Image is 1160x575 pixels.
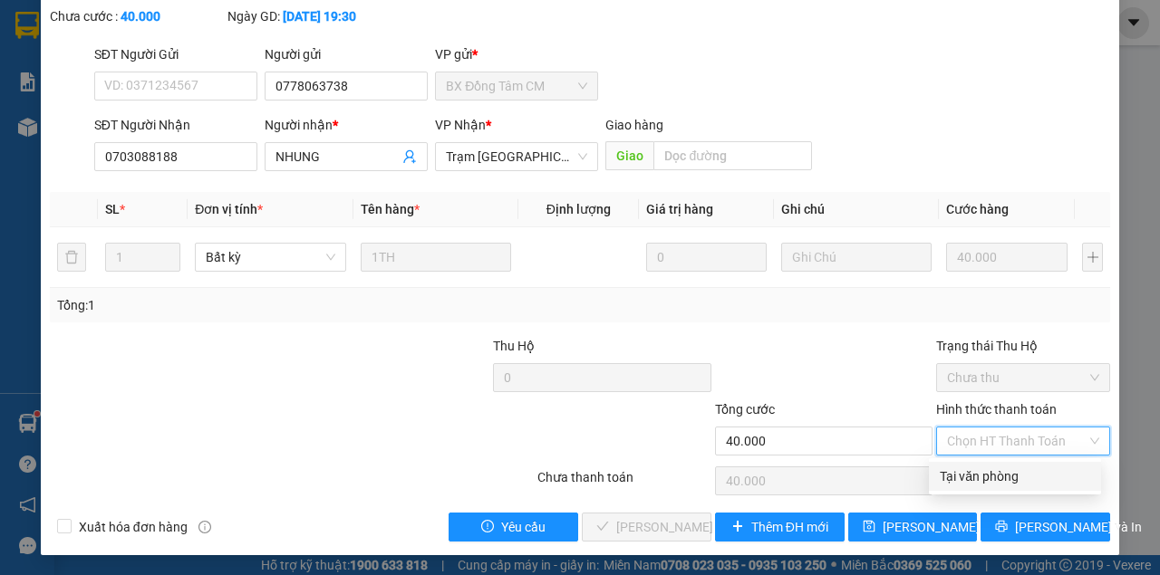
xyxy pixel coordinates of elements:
span: Tổng cước [715,402,775,417]
span: printer [995,520,1008,534]
div: Chưa cước : [50,6,224,26]
span: Giá trị hàng [646,202,713,216]
span: environment [125,101,138,113]
span: exclamation-circle [481,520,494,534]
b: [DATE] 19:30 [283,9,356,24]
div: Chưa thanh toán [536,467,713,499]
span: Chưa thu [947,364,1099,391]
span: [PERSON_NAME] thay đổi [883,517,1028,537]
div: Người gửi [265,44,428,64]
div: Ngày GD: [227,6,401,26]
span: Đơn vị tính [195,202,263,216]
img: logo.jpg [9,9,72,72]
span: Bất kỳ [206,244,334,271]
span: user-add [402,149,417,164]
span: save [863,520,875,534]
span: Giao hàng [605,118,663,132]
div: Người nhận [265,115,428,135]
span: Tên hàng [361,202,420,216]
div: SĐT Người Gửi [94,44,257,64]
label: Hình thức thanh toán [936,402,1057,417]
div: Tổng: 1 [57,295,449,315]
span: plus [731,520,744,534]
input: VD: Bàn, Ghế [361,243,511,272]
span: info-circle [198,521,211,533]
span: VP Nhận [435,118,486,132]
span: SL [105,202,120,216]
div: VP gửi [435,44,598,64]
button: printer[PERSON_NAME] và In [981,513,1110,541]
span: Cước hàng [946,202,1009,216]
input: 0 [946,243,1068,272]
th: Ghi chú [774,192,939,227]
li: VP Trạm [GEOGRAPHIC_DATA] [9,77,125,137]
div: SĐT Người Nhận [94,115,257,135]
button: plusThêm ĐH mới [715,513,845,541]
span: Định lượng [546,202,611,216]
div: Trạng thái Thu Hộ [936,336,1110,356]
li: VP Trạm Sông Đốc [125,77,241,97]
button: save[PERSON_NAME] thay đổi [848,513,978,541]
span: Chọn HT Thanh Toán [947,427,1099,455]
li: Xe Khách THẮNG [9,9,263,43]
button: exclamation-circleYêu cầu [449,513,578,541]
span: Thêm ĐH mới [751,517,828,537]
input: Dọc đường [653,141,811,170]
b: Khóm 7 - Thị Trấn Sông Đốc [125,100,213,134]
button: check[PERSON_NAME] và Giao hàng [582,513,711,541]
button: delete [57,243,86,272]
span: Trạm Sài Gòn [446,143,587,170]
span: Giao [605,141,653,170]
span: Yêu cầu [501,517,546,537]
span: Xuất hóa đơn hàng [72,517,195,537]
span: [PERSON_NAME] và In [1015,517,1142,537]
b: 40.000 [121,9,160,24]
span: BX Đồng Tâm CM [446,72,587,100]
span: Thu Hộ [493,339,535,353]
input: Ghi Chú [781,243,932,272]
input: 0 [646,243,767,272]
div: Tại văn phòng [940,466,1090,486]
button: plus [1082,243,1103,272]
